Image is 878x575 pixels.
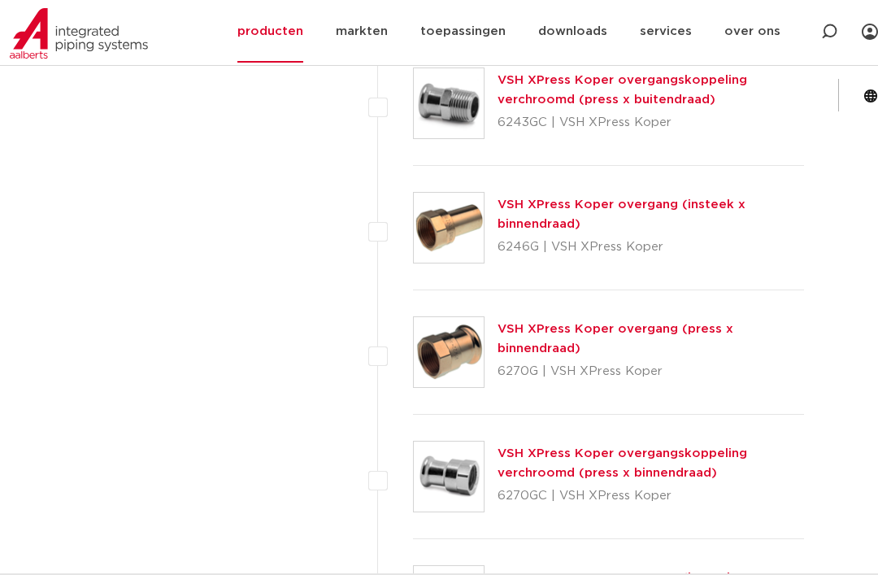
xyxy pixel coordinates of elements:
[498,234,804,260] p: 6246G | VSH XPress Koper
[498,483,804,509] p: 6270GC | VSH XPress Koper
[498,110,804,136] p: 6243GC | VSH XPress Koper
[414,317,484,387] img: Thumbnail for VSH XPress Koper overgang (press x binnendraad)
[498,323,733,355] a: VSH XPress Koper overgang (press x binnendraad)
[498,447,747,479] a: VSH XPress Koper overgangskoppeling verchroomd (press x binnendraad)
[498,198,745,230] a: VSH XPress Koper overgang (insteek x binnendraad)
[414,68,484,138] img: Thumbnail for VSH XPress Koper overgangskoppeling verchroomd (press x buitendraad)
[414,193,484,263] img: Thumbnail for VSH XPress Koper overgang (insteek x binnendraad)
[414,442,484,512] img: Thumbnail for VSH XPress Koper overgangskoppeling verchroomd (press x binnendraad)
[498,359,804,385] p: 6270G | VSH XPress Koper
